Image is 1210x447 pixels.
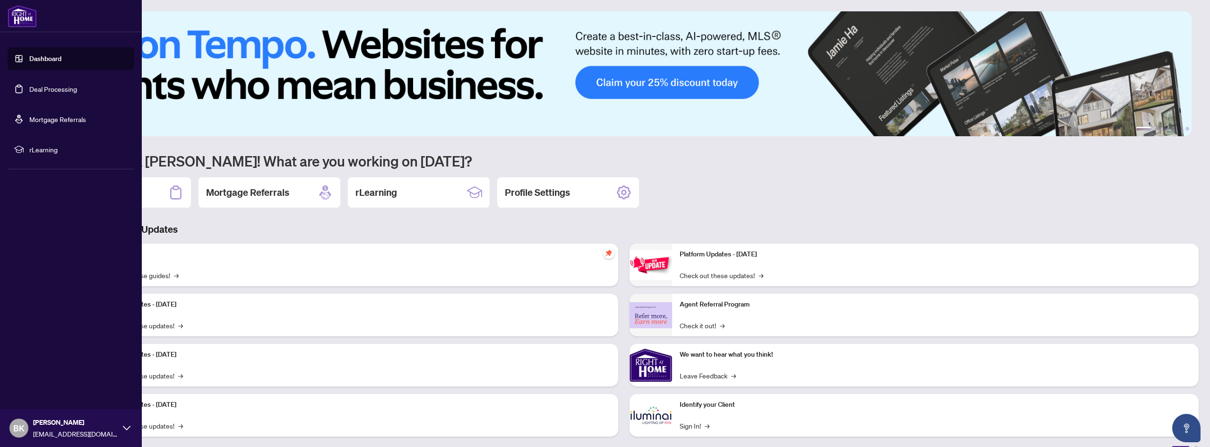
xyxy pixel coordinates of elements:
[174,270,179,280] span: →
[1136,127,1151,131] button: 1
[29,144,128,155] span: rLearning
[99,350,611,360] p: Platform Updates - [DATE]
[603,247,614,259] span: pushpin
[680,249,1191,260] p: Platform Updates - [DATE]
[33,417,118,428] span: [PERSON_NAME]
[206,186,289,199] h2: Mortgage Referrals
[178,421,183,431] span: →
[99,400,611,410] p: Platform Updates - [DATE]
[1185,127,1189,131] button: 6
[705,421,709,431] span: →
[680,421,709,431] a: Sign In!→
[680,400,1191,410] p: Identify your Client
[505,186,570,199] h2: Profile Settings
[99,249,611,260] p: Self-Help
[680,350,1191,360] p: We want to hear what you think!
[49,223,1199,236] h3: Brokerage & Industry Updates
[731,370,736,381] span: →
[29,85,77,93] a: Deal Processing
[630,344,672,386] img: We want to hear what you think!
[1172,414,1201,442] button: Open asap
[680,370,736,381] a: Leave Feedback→
[99,299,611,310] p: Platform Updates - [DATE]
[29,115,86,123] a: Mortgage Referrals
[1178,127,1182,131] button: 5
[630,250,672,280] img: Platform Updates - June 23, 2025
[178,320,183,331] span: →
[8,5,37,27] img: logo
[630,302,672,328] img: Agent Referral Program
[49,11,1192,136] img: Slide 0
[759,270,763,280] span: →
[33,429,118,439] span: [EMAIL_ADDRESS][DOMAIN_NAME]
[1170,127,1174,131] button: 4
[680,320,725,331] a: Check it out!→
[630,394,672,437] img: Identify your Client
[13,421,25,435] span: BK
[178,370,183,381] span: →
[49,152,1199,170] h1: Welcome back [PERSON_NAME]! What are you working on [DATE]?
[355,186,397,199] h2: rLearning
[680,299,1191,310] p: Agent Referral Program
[29,54,61,63] a: Dashboard
[720,320,725,331] span: →
[1163,127,1167,131] button: 3
[680,270,763,280] a: Check out these updates!→
[1155,127,1159,131] button: 2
